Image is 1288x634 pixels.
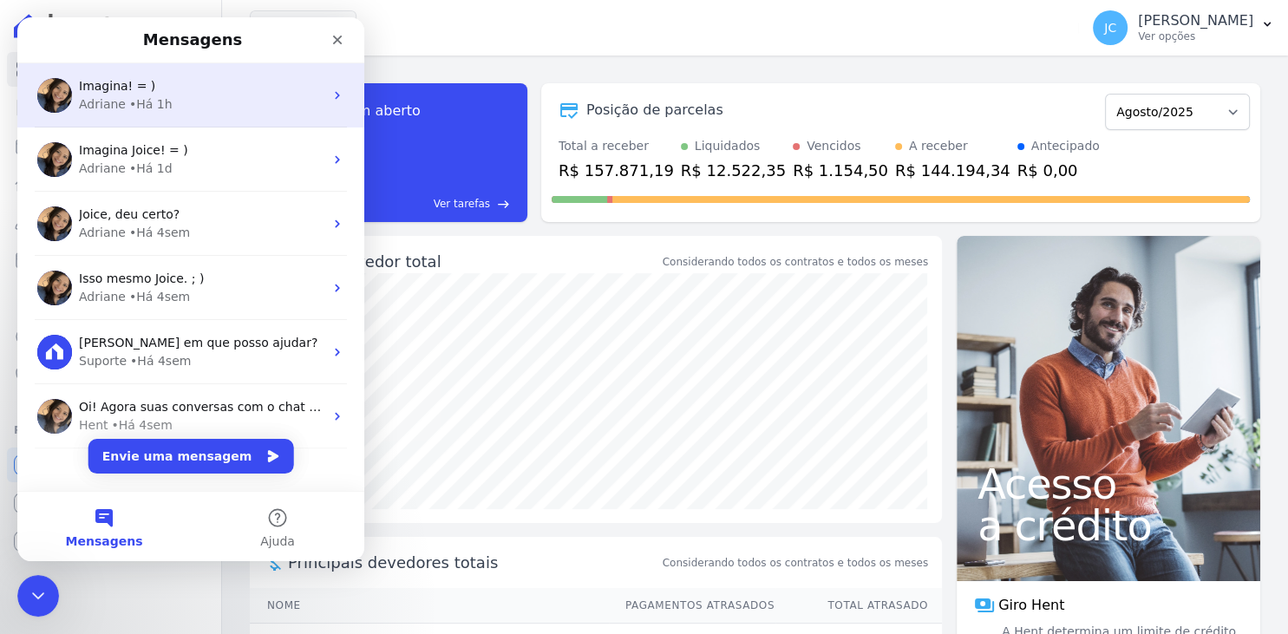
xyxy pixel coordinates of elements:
[243,518,278,530] span: Ajuda
[909,137,968,155] div: A receber
[250,588,609,624] th: Nome
[977,463,1239,505] span: Acesso
[1104,22,1116,34] span: JC
[7,167,214,201] a: Lotes
[112,271,173,289] div: • Há 4sem
[95,399,155,417] div: • Há 4sem
[977,505,1239,546] span: a crédito
[7,357,214,392] a: Negativação
[20,253,55,288] img: Profile image for Adriane
[7,281,214,316] a: Transferências
[775,588,942,624] th: Total Atrasado
[20,189,55,224] img: Profile image for Adriane
[113,335,173,353] div: • Há 4sem
[62,126,171,140] span: Imagina Joice! = )
[663,254,928,270] div: Considerando todos os contratos e todos os meses
[62,142,108,160] div: Adriane
[288,250,659,273] div: Saldo devedor total
[173,474,347,544] button: Ajuda
[1031,137,1100,155] div: Antecipado
[62,399,91,417] div: Hent
[62,254,186,268] span: Isso mesmo Joice. ; )
[14,420,207,441] div: Plataformas
[7,319,214,354] a: Crédito
[7,128,214,163] a: Parcelas
[17,17,364,561] iframe: Intercom live chat
[62,335,109,353] div: Suporte
[497,198,510,211] span: east
[62,78,108,96] div: Adriane
[62,382,474,396] span: Oi! Agora suas conversas com o chat ficam aqui. Clique para falar...
[20,61,55,95] img: Profile image for Adriane
[20,317,55,352] img: Profile image for Suporte
[7,243,214,278] a: Minha Carteira
[62,190,162,204] span: Joice, deu certo?
[7,90,214,125] a: Contratos
[288,551,659,574] span: Principais devedores totais
[20,125,55,160] img: Profile image for Adriane
[17,575,59,617] iframe: Intercom live chat
[112,142,155,160] div: • Há 1d
[62,271,108,289] div: Adriane
[314,196,510,212] a: Ver tarefas east
[807,137,860,155] div: Vencidos
[112,78,155,96] div: • Há 1h
[62,62,138,75] span: Imagina! = )
[559,137,674,155] div: Total a receber
[1138,12,1253,29] p: [PERSON_NAME]
[7,486,214,520] a: Conta Hent
[609,588,775,624] th: Pagamentos Atrasados
[62,318,300,332] span: [PERSON_NAME] em que posso ajudar?
[434,196,490,212] span: Ver tarefas
[998,595,1064,616] span: Giro Hent
[793,159,888,182] div: R$ 1.154,50
[49,518,126,530] span: Mensagens
[895,159,1010,182] div: R$ 144.194,34
[62,206,108,225] div: Adriane
[20,382,55,416] img: Profile image for Adriane
[1017,159,1100,182] div: R$ 0,00
[112,206,173,225] div: • Há 4sem
[71,422,277,456] button: Envie uma mensagem
[1079,3,1288,52] button: JC [PERSON_NAME] Ver opções
[7,448,214,482] a: Recebíveis
[250,10,356,43] button: Flex Inc
[663,555,928,571] span: Considerando todos os contratos e todos os meses
[586,100,723,121] div: Posição de parcelas
[559,159,674,182] div: R$ 157.871,19
[7,52,214,87] a: Visão Geral
[681,159,786,182] div: R$ 12.522,35
[695,137,761,155] div: Liquidados
[1138,29,1253,43] p: Ver opções
[7,205,214,239] a: Clientes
